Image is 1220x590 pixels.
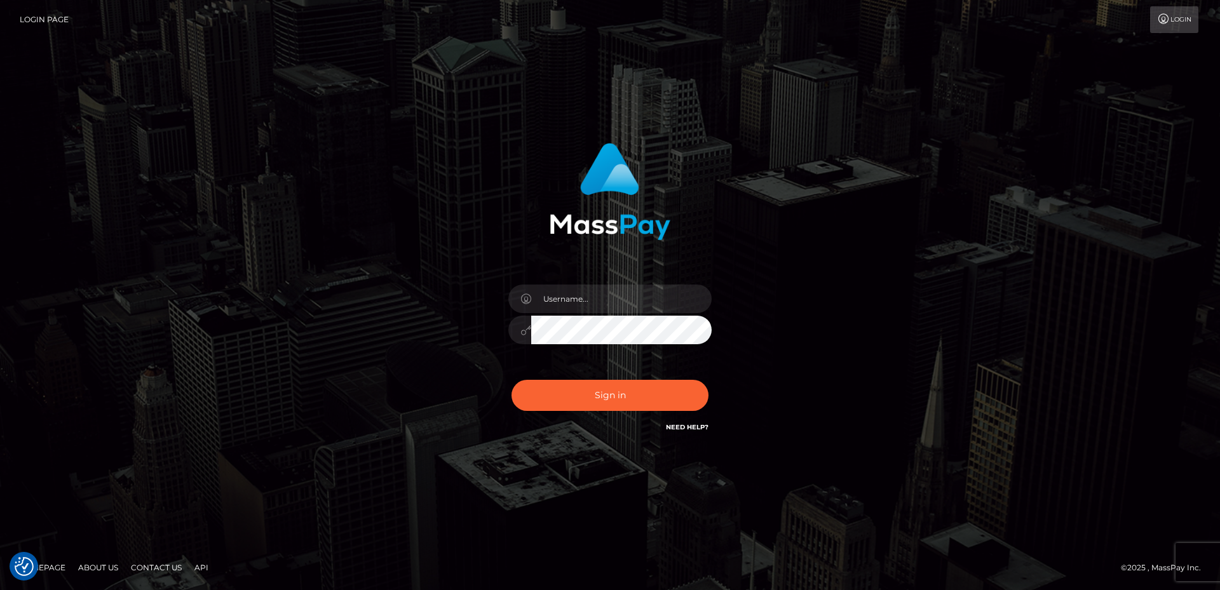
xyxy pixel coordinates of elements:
[1121,561,1210,575] div: © 2025 , MassPay Inc.
[512,380,708,411] button: Sign in
[126,558,187,577] a: Contact Us
[189,558,213,577] a: API
[1150,6,1198,33] a: Login
[666,423,708,431] a: Need Help?
[14,558,71,577] a: Homepage
[531,285,712,313] input: Username...
[20,6,69,33] a: Login Page
[73,558,123,577] a: About Us
[550,143,670,240] img: MassPay Login
[15,557,34,576] button: Consent Preferences
[15,557,34,576] img: Revisit consent button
